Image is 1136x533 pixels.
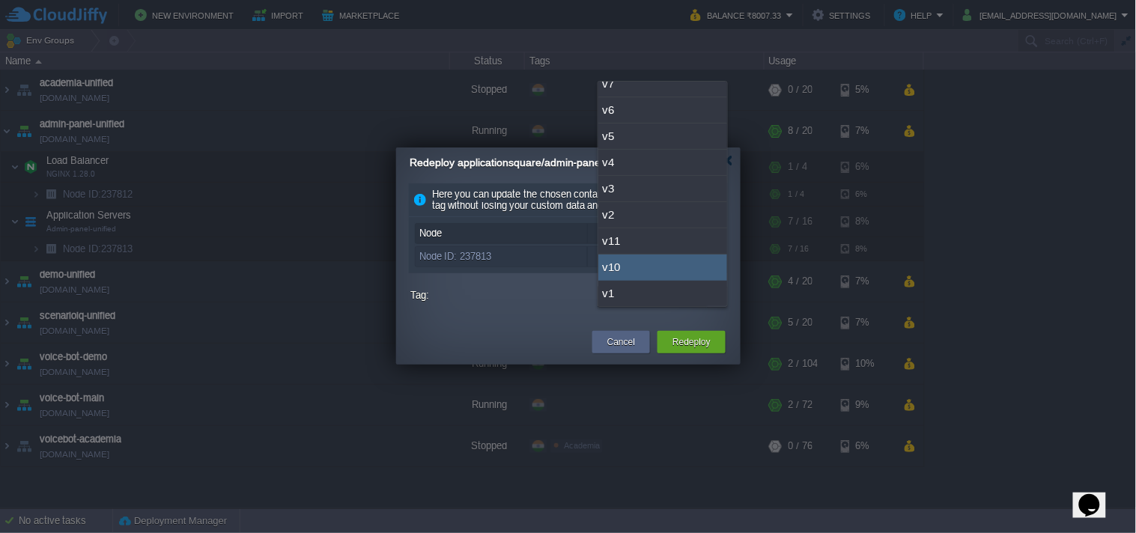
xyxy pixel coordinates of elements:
[598,228,727,255] div: v11
[588,224,723,243] div: Tag
[598,97,727,124] div: v6
[1073,473,1121,518] iframe: chat widget
[672,335,711,350] button: Redeploy
[598,71,727,97] div: v7
[607,335,635,350] button: Cancel
[598,124,727,150] div: v5
[409,183,728,217] div: Here you can update the chosen containers to another template tag without losing your custom data...
[416,247,587,266] div: Node ID: 237813
[598,202,727,228] div: v2
[598,150,727,176] div: v4
[588,247,723,266] div: v11
[416,224,587,243] div: Node
[410,286,594,305] label: Tag:
[598,281,727,306] div: v1
[598,176,727,202] div: v3
[598,255,727,281] div: v10
[410,156,690,168] span: Redeploy applicationsquare/admin-panel-unified containers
